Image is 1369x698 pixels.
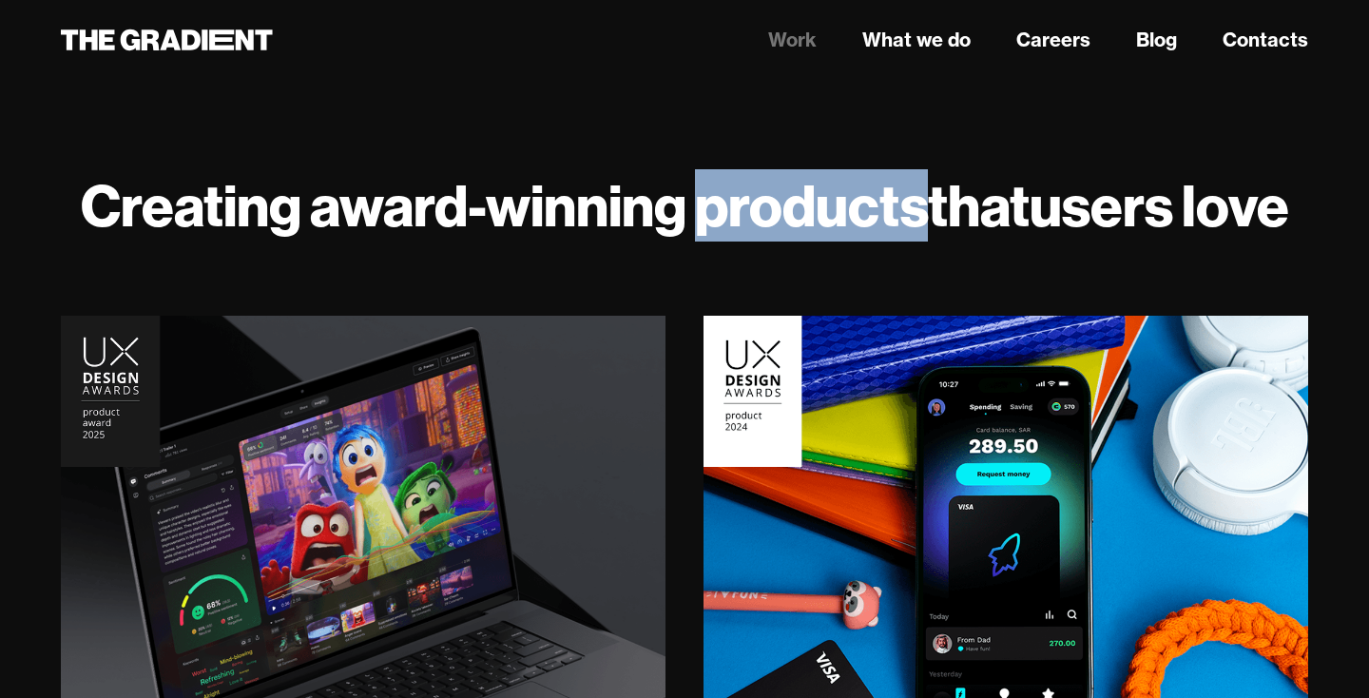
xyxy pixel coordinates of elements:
[768,26,817,54] a: Work
[1223,26,1308,54] a: Contacts
[1016,26,1090,54] a: Careers
[928,169,1030,242] strong: that
[1136,26,1177,54] a: Blog
[61,171,1308,240] h1: Creating award-winning products users love
[862,26,971,54] a: What we do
